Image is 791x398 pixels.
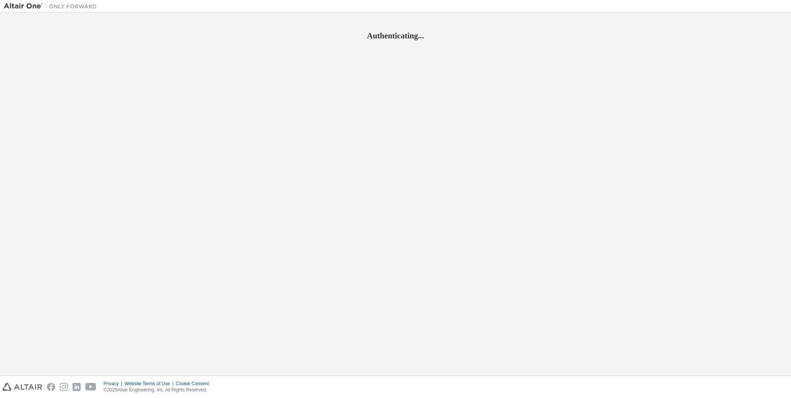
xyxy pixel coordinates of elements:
[4,31,787,41] h2: Authenticating...
[104,381,124,387] div: Privacy
[124,381,176,387] div: Website Terms of Use
[104,387,214,393] p: © 2025 Altair Engineering, Inc. All Rights Reserved.
[176,381,213,387] div: Cookie Consent
[2,383,42,391] img: altair_logo.svg
[73,383,81,391] img: linkedin.svg
[85,383,97,391] img: youtube.svg
[60,383,68,391] img: instagram.svg
[4,2,101,10] img: Altair One
[47,383,55,391] img: facebook.svg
